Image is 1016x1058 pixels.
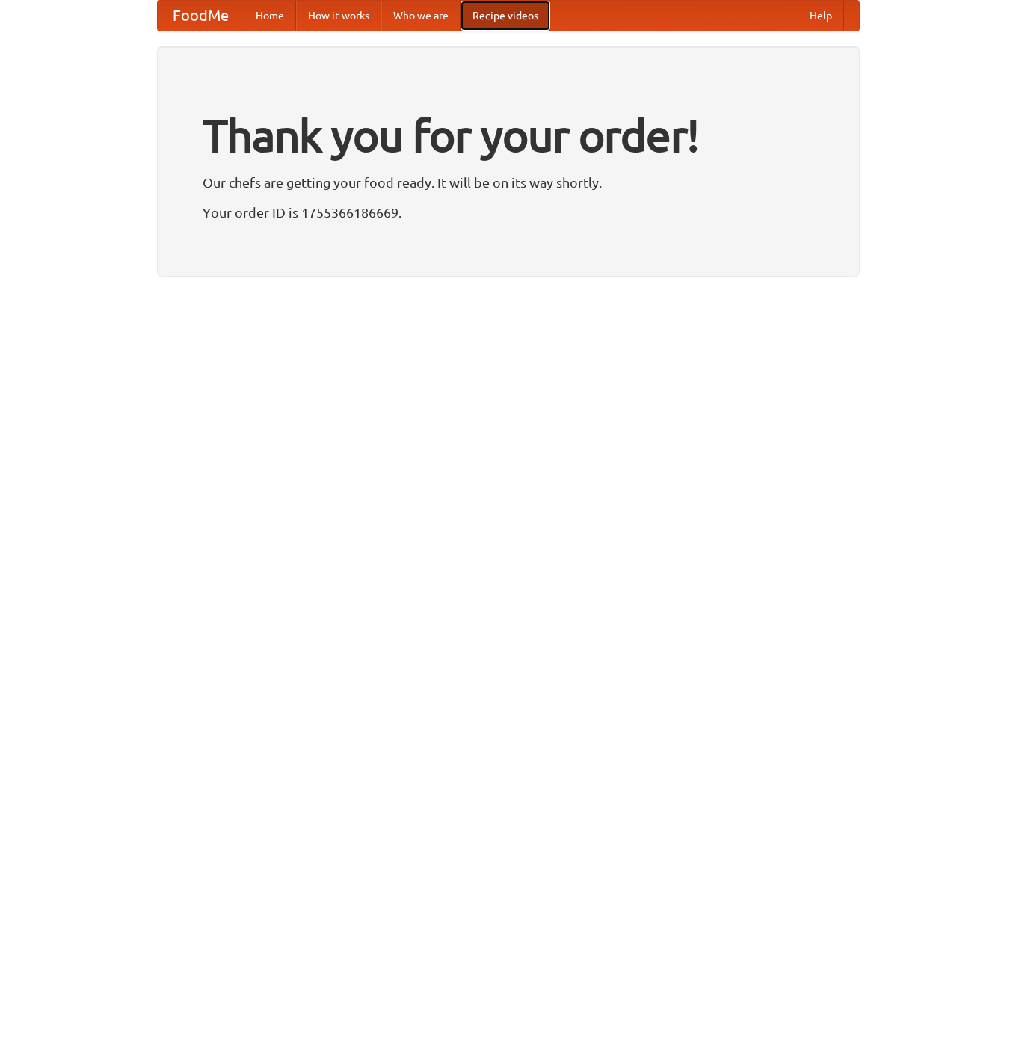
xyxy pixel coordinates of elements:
[461,1,550,31] a: Recipe videos
[203,171,814,194] p: Our chefs are getting your food ready. It will be on its way shortly.
[203,201,814,224] p: Your order ID is 1755366186669.
[158,1,244,31] a: FoodMe
[203,99,814,171] h1: Thank you for your order!
[798,1,844,31] a: Help
[244,1,296,31] a: Home
[296,1,381,31] a: How it works
[381,1,461,31] a: Who we are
